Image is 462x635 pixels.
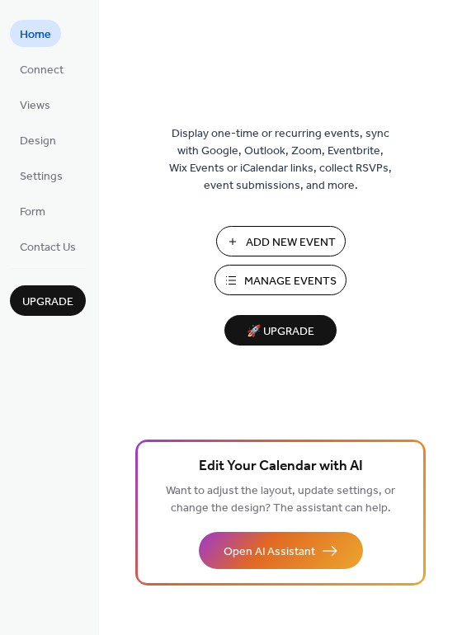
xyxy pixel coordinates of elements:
[20,168,63,186] span: Settings
[10,197,55,224] a: Form
[20,26,51,44] span: Home
[166,480,395,520] span: Want to adjust the layout, update settings, or change the design? The assistant can help.
[244,273,337,290] span: Manage Events
[10,233,86,260] a: Contact Us
[10,126,66,153] a: Design
[10,285,86,316] button: Upgrade
[10,20,61,47] a: Home
[234,321,327,343] span: 🚀 Upgrade
[22,294,73,311] span: Upgrade
[214,265,346,295] button: Manage Events
[224,315,337,346] button: 🚀 Upgrade
[10,55,73,82] a: Connect
[20,97,50,115] span: Views
[20,204,45,221] span: Form
[10,91,60,118] a: Views
[199,532,363,569] button: Open AI Assistant
[20,133,56,150] span: Design
[10,162,73,189] a: Settings
[20,239,76,256] span: Contact Us
[224,543,315,561] span: Open AI Assistant
[246,234,336,252] span: Add New Event
[199,455,363,478] span: Edit Your Calendar with AI
[20,62,64,79] span: Connect
[169,125,392,195] span: Display one-time or recurring events, sync with Google, Outlook, Zoom, Eventbrite, Wix Events or ...
[216,226,346,256] button: Add New Event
